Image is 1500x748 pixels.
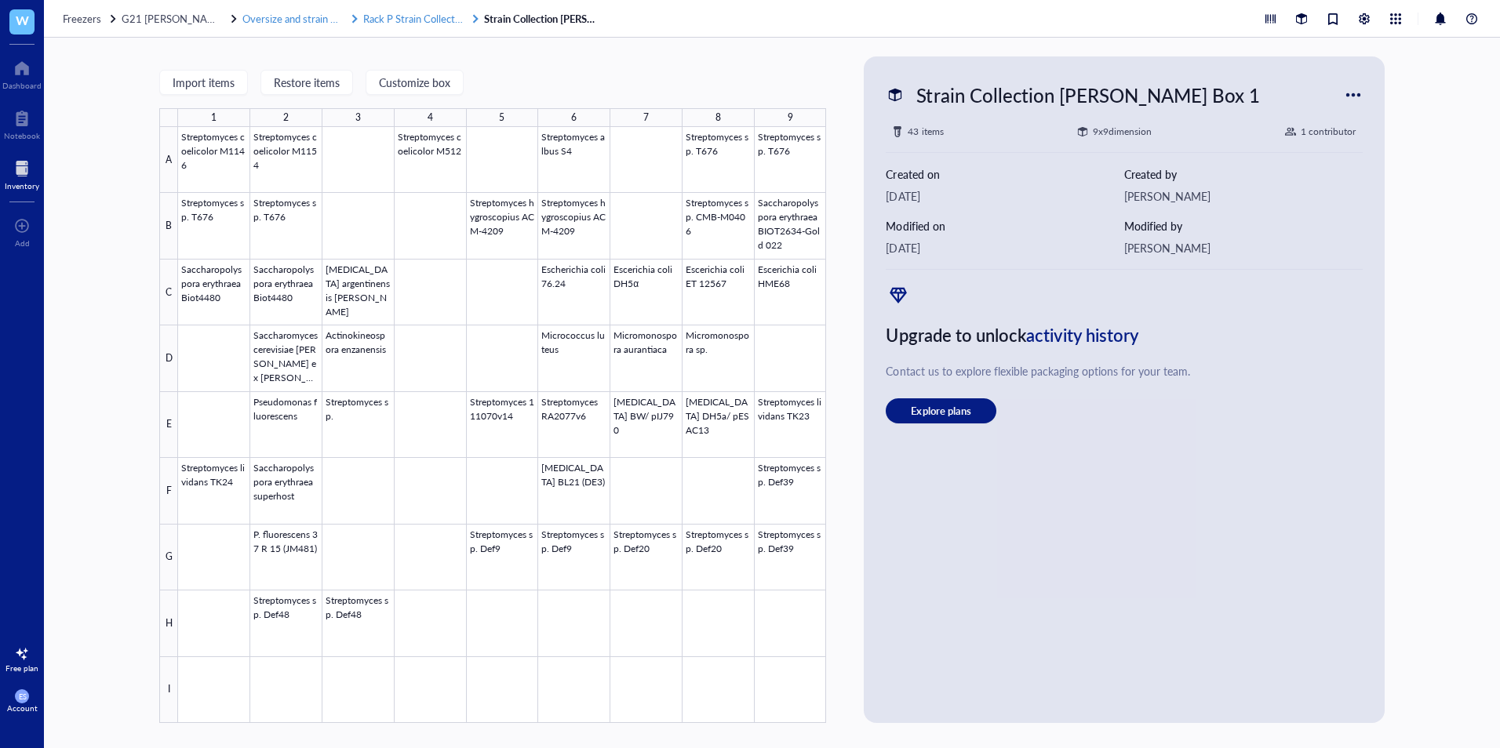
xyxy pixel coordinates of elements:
span: activity history [1026,322,1138,347]
div: 7 [643,108,649,127]
div: 4 [428,108,433,127]
div: H [159,590,178,656]
div: F [159,458,178,524]
div: 1 [211,108,217,127]
span: W [16,10,29,30]
a: Inventory [5,156,39,191]
div: 2 [283,108,289,127]
button: Import items [159,70,248,95]
span: Freezers [63,11,101,26]
div: 6 [571,108,577,127]
span: Customize box [379,76,450,89]
a: Dashboard [2,56,42,90]
div: Upgrade to unlock [886,320,1362,350]
div: Strain Collection [PERSON_NAME] Box 1 [909,78,1266,111]
span: Oversize and strain collection [242,11,373,26]
div: Modified by [1124,217,1363,234]
div: Created by [1124,165,1363,183]
span: Restore items [274,76,340,89]
a: G21 [PERSON_NAME] -80 [122,12,239,26]
div: Created on [886,165,1124,183]
div: 9 x 9 dimension [1093,124,1152,140]
div: Dashboard [2,81,42,90]
div: A [159,127,178,193]
div: [PERSON_NAME] [1124,239,1363,256]
div: 1 contributor [1301,124,1356,140]
a: Freezers [63,12,118,26]
div: 43 items [908,124,943,140]
div: Inventory [5,181,39,191]
div: Contact us to explore flexible packaging options for your team. [886,362,1362,379]
div: [DATE] [886,187,1124,205]
div: [DATE] [886,239,1124,256]
div: Free plan [5,663,38,673]
div: 3 [355,108,361,127]
div: D [159,325,178,391]
div: G [159,525,178,590]
div: I [159,657,178,723]
span: Rack P Strain Collection [363,11,468,26]
span: Import items [173,76,235,89]
button: Restore items [260,70,353,95]
div: 9 [788,108,793,127]
div: [PERSON_NAME] [1124,187,1363,205]
a: Notebook [4,106,40,140]
span: Explore plans [911,404,970,418]
a: Oversize and strain collectionRack P Strain Collection [242,12,481,26]
div: Notebook [4,131,40,140]
a: Strain Collection [PERSON_NAME] Box 1 [484,12,602,26]
div: C [159,260,178,325]
button: Customize box [366,70,464,95]
div: B [159,193,178,259]
a: Explore plans [886,398,1362,423]
div: 8 [715,108,721,127]
span: ES [18,692,26,701]
span: G21 [PERSON_NAME] -80 [122,11,245,26]
div: 5 [499,108,504,127]
button: Explore plans [886,398,996,423]
div: Add [15,238,30,248]
div: Modified on [886,217,1124,234]
div: Account [7,703,38,713]
div: E [159,392,178,458]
